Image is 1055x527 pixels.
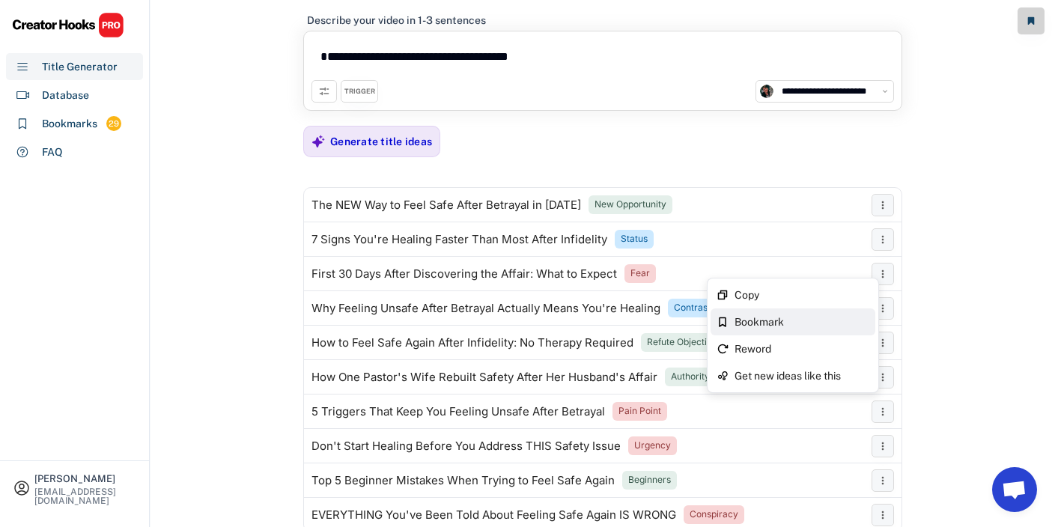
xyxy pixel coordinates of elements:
[735,371,869,381] div: Get new ideas like this
[344,87,375,97] div: TRIGGER
[307,13,486,27] div: Describe your video in 1-3 sentences
[630,267,650,280] div: Fear
[647,336,717,349] div: Refute Objection
[42,59,118,75] div: Title Generator
[671,371,710,383] div: Authority
[311,475,615,487] div: Top 5 Beginner Mistakes When Trying to Feel Safe Again
[311,268,617,280] div: First 30 Days After Discovering the Affair: What to Expect
[634,439,671,452] div: Urgency
[311,440,621,452] div: Don't Start Healing Before You Address THIS Safety Issue
[628,474,671,487] div: Beginners
[311,234,607,246] div: 7 Signs You're Healing Faster Than Most After Infidelity
[595,198,666,211] div: New Opportunity
[42,116,97,132] div: Bookmarks
[311,337,633,349] div: How to Feel Safe Again After Infidelity: No Therapy Required
[311,371,657,383] div: How One Pastor's Wife Rebuilt Safety After Her Husband's Affair
[34,487,136,505] div: [EMAIL_ADDRESS][DOMAIN_NAME]
[330,135,432,148] div: Generate title ideas
[760,85,773,98] img: channels4_profile.jpg
[690,508,738,521] div: Conspiracy
[621,233,648,246] div: Status
[311,509,676,521] div: EVERYTHING You've Been Told About Feeling Safe Again IS WRONG
[735,290,869,300] div: Copy
[992,467,1037,512] a: Open chat
[674,302,711,314] div: Contrast
[42,88,89,103] div: Database
[106,118,121,130] div: 29
[42,144,63,160] div: FAQ
[34,474,136,484] div: [PERSON_NAME]
[311,199,581,211] div: The NEW Way to Feel Safe After Betrayal in [DATE]
[311,406,605,418] div: 5 Triggers That Keep You Feeling Unsafe After Betrayal
[735,344,869,354] div: Reword
[618,405,661,418] div: Pain Point
[311,302,660,314] div: Why Feeling Unsafe After Betrayal Actually Means You're Healing
[735,317,869,327] div: Bookmark
[12,12,124,38] img: CHPRO%20Logo.svg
